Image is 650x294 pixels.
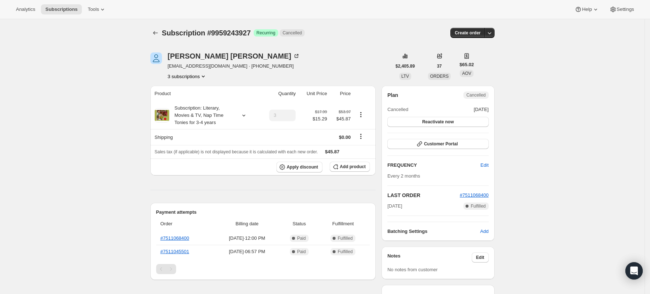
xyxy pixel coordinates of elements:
[216,220,278,227] span: Billing date
[168,52,300,60] div: [PERSON_NAME] [PERSON_NAME]
[16,7,35,12] span: Analytics
[330,162,370,172] button: Add product
[476,159,493,171] button: Edit
[387,91,398,99] h2: Plan
[355,111,367,119] button: Product actions
[387,162,480,169] h2: FREQUENCY
[471,203,486,209] span: Fulfilled
[45,7,78,12] span: Subscriptions
[391,61,419,71] button: $2,405.89
[156,264,370,274] nav: Pagination
[355,132,367,140] button: Shipping actions
[476,255,484,260] span: Edit
[150,28,161,38] button: Subscriptions
[396,63,415,69] span: $2,405.89
[216,235,278,242] span: [DATE] · 12:00 PM
[437,63,442,69] span: 37
[605,4,638,14] button: Settings
[387,267,438,272] span: No notes from customer
[276,162,322,172] button: Apply discount
[462,71,471,76] span: AOV
[155,149,318,154] span: Sales tax (if applicable) is not displayed because it is calculated with each new order.
[320,220,366,227] span: Fulfillment
[387,192,460,199] h2: LAST ORDER
[216,248,278,255] span: [DATE] · 06:57 PM
[582,7,592,12] span: Help
[88,7,99,12] span: Tools
[617,7,634,12] span: Settings
[387,139,488,149] button: Customer Portal
[283,30,302,36] span: Cancelled
[313,115,327,123] span: $15.29
[339,135,351,140] span: $0.00
[480,162,488,169] span: Edit
[459,61,474,68] span: $65.02
[339,110,351,114] small: $53.97
[168,63,300,70] span: [EMAIL_ADDRESS][DOMAIN_NAME] · [PHONE_NUMBER]
[387,228,480,235] h6: Batching Settings
[476,226,493,237] button: Add
[259,86,298,102] th: Quantity
[570,4,603,14] button: Help
[150,52,162,64] span: Nicole Sigmund
[150,86,259,102] th: Product
[460,192,489,198] a: #7511068400
[424,141,458,147] span: Customer Portal
[466,92,486,98] span: Cancelled
[433,61,446,71] button: 37
[83,4,111,14] button: Tools
[315,110,327,114] small: $17.99
[150,129,259,145] th: Shipping
[387,106,408,113] span: Cancelled
[161,249,189,254] a: #7511045501
[387,252,472,263] h3: Notes
[387,203,402,210] span: [DATE]
[422,119,454,125] span: Reactivate now
[41,4,82,14] button: Subscriptions
[455,30,480,36] span: Create order
[156,216,214,232] th: Order
[169,105,234,126] div: Subscription: Literary, Movies & TV, Nap Time Tonies for 3-4 years
[297,249,306,255] span: Paid
[460,192,489,199] button: #7511068400
[338,249,353,255] span: Fulfilled
[12,4,39,14] button: Analytics
[161,235,189,241] a: #7511068400
[387,117,488,127] button: Reactivate now
[472,252,489,263] button: Edit
[340,164,366,170] span: Add product
[257,30,275,36] span: Recurring
[287,164,318,170] span: Apply discount
[162,29,251,37] span: Subscription #9959243927
[401,74,409,79] span: LTV
[332,115,351,123] span: $45.87
[168,73,207,80] button: Product actions
[325,149,339,154] span: $45.87
[338,235,353,241] span: Fulfilled
[430,74,449,79] span: ORDERS
[297,235,306,241] span: Paid
[387,173,420,179] span: Every 2 months
[474,106,489,113] span: [DATE]
[450,28,485,38] button: Create order
[298,86,329,102] th: Unit Price
[480,228,488,235] span: Add
[625,262,643,280] div: Open Intercom Messenger
[283,220,316,227] span: Status
[156,209,370,216] h2: Payment attempts
[329,86,353,102] th: Price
